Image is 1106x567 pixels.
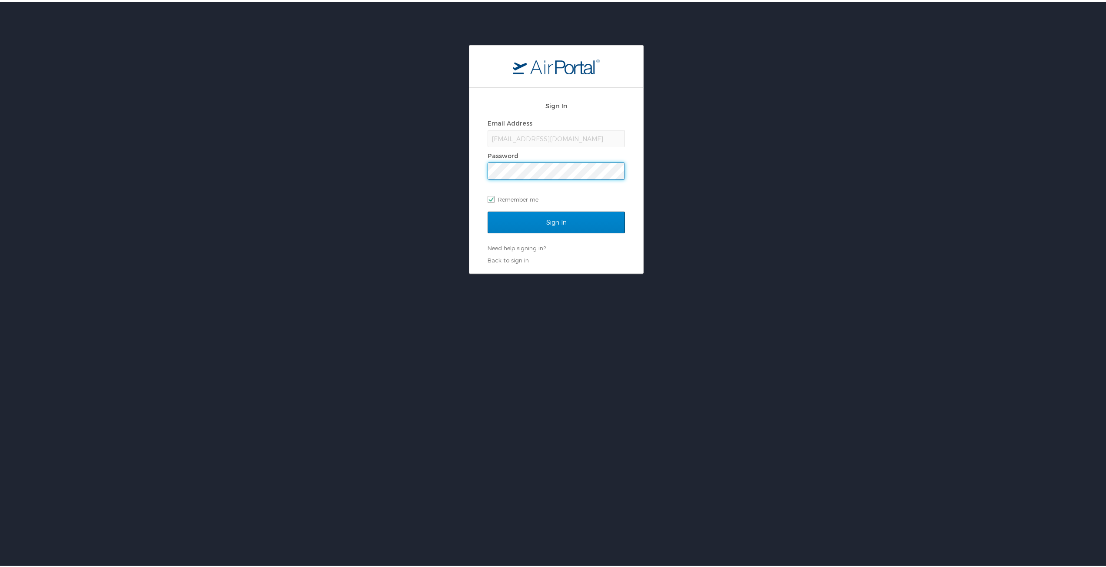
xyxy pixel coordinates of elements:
[488,191,625,204] label: Remember me
[513,57,600,73] img: logo
[488,118,532,125] label: Email Address
[488,255,529,262] a: Back to sign in
[488,243,546,250] a: Need help signing in?
[488,99,625,109] h2: Sign In
[488,210,625,232] input: Sign In
[488,150,518,158] label: Password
